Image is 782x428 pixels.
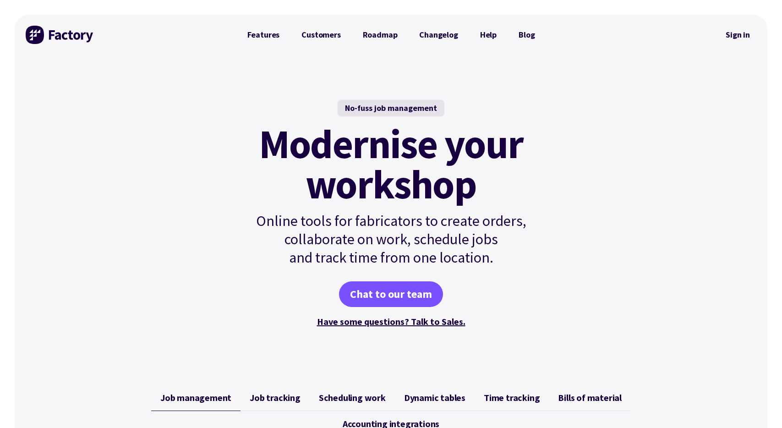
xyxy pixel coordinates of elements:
a: Changelog [408,26,469,44]
p: Online tools for fabricators to create orders, collaborate on work, schedule jobs and track time ... [236,212,546,267]
a: Help [469,26,508,44]
iframe: Chat Widget [736,384,782,428]
span: Time tracking [484,392,540,403]
div: No-fuss job management [338,100,444,116]
a: Have some questions? Talk to Sales. [317,316,465,327]
a: Blog [508,26,546,44]
span: Dynamic tables [404,392,465,403]
img: Factory [26,26,94,44]
span: Job tracking [250,392,301,403]
span: Job management [160,392,231,403]
mark: Modernise your workshop [259,124,523,204]
span: Bills of material [558,392,622,403]
a: Sign in [719,24,756,45]
a: Chat to our team [339,281,443,307]
a: Features [236,26,291,44]
span: Scheduling work [319,392,386,403]
a: Customers [290,26,351,44]
nav: Secondary Navigation [719,24,756,45]
nav: Primary Navigation [236,26,546,44]
a: Roadmap [352,26,409,44]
